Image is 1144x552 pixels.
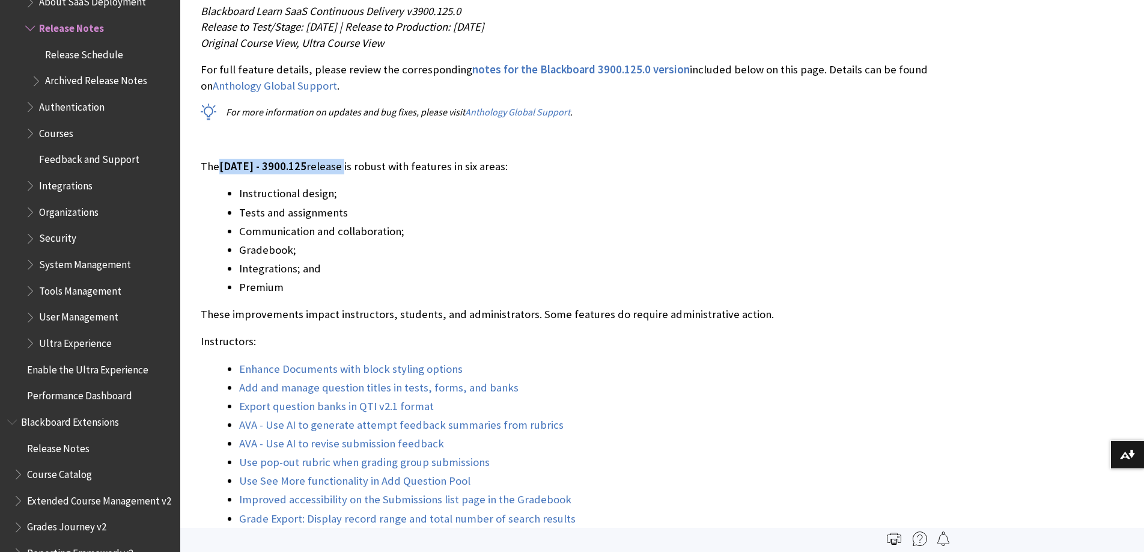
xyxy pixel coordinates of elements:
[472,63,690,77] a: notes for the Blackboard 3900.125.0 version
[45,44,123,61] span: Release Schedule
[201,36,384,50] span: Original Course View, Ultra Course View
[39,18,104,34] span: Release Notes
[27,385,132,402] span: Performance Dashboard
[239,242,946,259] li: Gradebook;
[887,532,901,546] img: Print
[239,279,946,296] li: Premium
[27,464,92,480] span: Course Catalog
[239,204,946,221] li: Tests and assignments
[27,438,90,455] span: Release Notes
[239,362,463,376] a: Enhance Documents with block styling options
[39,202,99,218] span: Organizations
[39,150,139,166] span: Feedback and Support
[201,4,461,18] span: Blackboard Learn SaaS Continuous Delivery v3900.125.0
[239,474,470,488] a: Use See More functionality in Add Question Pool
[39,228,76,245] span: Security
[913,532,927,546] img: More help
[936,532,951,546] img: Follow this page
[39,281,121,297] span: Tools Management
[45,71,147,87] span: Archived Release Notes
[465,106,570,118] a: Anthology Global Support
[27,360,148,376] span: Enable the Ultra Experience
[201,307,946,322] p: These improvements impact instructors, students, and administrators. Some features do require adm...
[27,517,106,533] span: Grades Journey v2
[39,254,131,271] span: System Management
[239,455,490,470] a: Use pop-out rubric when grading group submissions
[239,512,576,526] a: Grade Export: Display record range and total number of search results
[219,159,306,173] span: [DATE] - 3900.125
[39,123,73,140] span: Courses
[239,260,946,277] li: Integrations; and
[239,437,444,451] a: AVA - Use AI to revise submission feedback
[39,176,93,192] span: Integrations
[239,418,564,432] a: AVA - Use AI to generate attempt feedback summaries from rubrics
[201,20,484,34] span: Release to Test/Stage: [DATE] | Release to Production: [DATE]
[201,334,946,349] p: Instructors:
[472,63,690,76] span: notes for the Blackboard 3900.125.0 version
[239,399,434,414] a: Export question banks in QTI v2.1 format
[239,492,571,507] a: Improved accessibility on the Submissions list page in the Gradebook
[201,105,946,118] p: For more information on updates and bug fixes, please visit .
[39,97,105,113] span: Authentication
[239,223,946,240] li: Communication and collaboration;
[27,491,171,507] span: Extended Course Management v2
[213,79,337,93] a: Anthology Global Support
[21,412,119,428] span: Blackboard Extensions
[239,381,519,395] a: Add and manage question titles in tests, forms, and banks
[239,185,946,202] li: Instructional design;
[39,333,112,349] span: Ultra Experience
[201,159,946,174] p: The release is robust with features in six areas:
[39,307,118,324] span: User Management
[201,62,946,93] p: For full feature details, please review the corresponding included below on this page. Details ca...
